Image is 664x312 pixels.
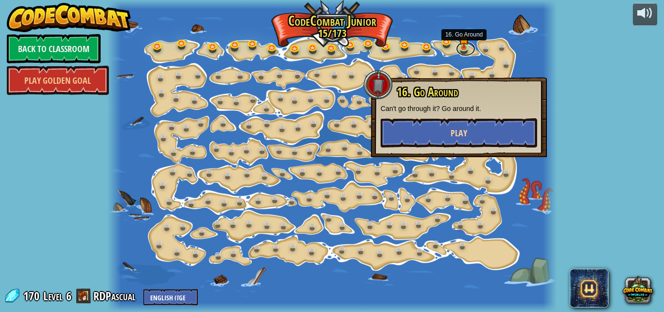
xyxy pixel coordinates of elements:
[43,288,63,304] span: Level
[633,3,657,26] button: Adjust volume
[451,127,467,139] span: Play
[93,288,139,304] a: RDPascual
[23,288,42,304] span: 170
[397,84,458,100] span: 16. Go Around
[7,34,101,63] a: Back to Classroom
[381,104,537,113] p: Can't go through it? Go around it.
[459,31,469,48] img: level-banner-started.png
[7,66,109,95] a: Play Golden Goal
[7,3,131,32] img: CodeCombat - Learn how to code by playing a game
[381,118,537,147] button: Play
[66,288,71,304] span: 6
